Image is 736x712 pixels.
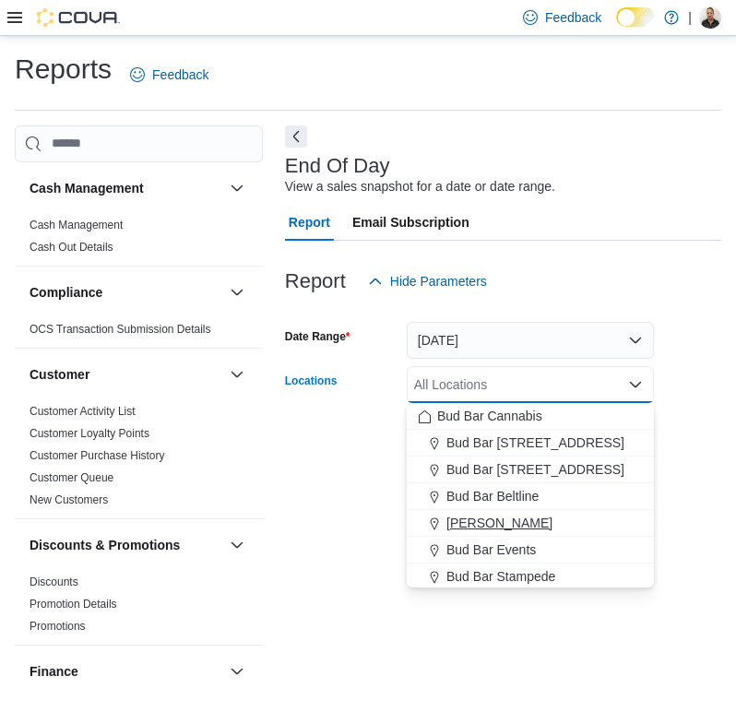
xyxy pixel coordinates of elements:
h3: Compliance [30,283,102,302]
a: Customer Purchase History [30,449,165,462]
button: Compliance [226,281,248,303]
input: Dark Mode [616,7,655,27]
div: Cash Management [15,214,263,266]
a: Cash Out Details [30,241,113,254]
button: Bud Bar Cannabis [407,403,654,430]
a: OCS Transaction Submission Details [30,323,211,336]
span: Cash Out Details [30,240,113,255]
button: [DATE] [407,322,654,359]
button: Bud Bar [STREET_ADDRESS] [407,457,654,483]
span: Customer Activity List [30,404,136,419]
div: Choose from the following options [407,403,654,590]
a: Customer Loyalty Points [30,427,149,440]
span: Bud Bar Events [446,540,536,559]
h3: Discounts & Promotions [30,536,180,554]
span: Discounts [30,575,78,589]
span: Report [289,204,330,241]
h3: Finance [30,662,78,681]
button: Hide Parameters [361,263,494,300]
span: Promotions [30,619,86,634]
span: Bud Bar [STREET_ADDRESS] [446,433,624,452]
a: Cash Management [30,219,123,231]
button: Bud Bar Beltline [407,483,654,510]
span: Hide Parameters [390,272,487,291]
label: Date Range [285,329,350,344]
span: Promotion Details [30,597,117,611]
span: Bud Bar Beltline [446,487,539,505]
span: Feedback [152,65,208,84]
button: [PERSON_NAME] [407,510,654,537]
a: Feedback [123,56,216,93]
button: Close list of options [628,377,643,392]
button: Finance [30,662,222,681]
a: New Customers [30,493,108,506]
button: Discounts & Promotions [226,534,248,556]
button: Finance [226,660,248,682]
span: [PERSON_NAME] [446,514,552,532]
span: Feedback [545,8,601,27]
div: Stephanie M [699,6,721,29]
button: Next [285,125,307,148]
span: Customer Queue [30,470,113,485]
span: Bud Bar [STREET_ADDRESS] [446,460,624,479]
button: Compliance [30,283,222,302]
span: Cash Management [30,218,123,232]
button: Customer [30,365,222,384]
span: New Customers [30,492,108,507]
div: Compliance [15,318,263,348]
span: Customer Loyalty Points [30,426,149,441]
button: Customer [226,363,248,386]
span: Bud Bar Cannabis [437,407,542,425]
label: Locations [285,374,338,388]
h3: Cash Management [30,179,144,197]
span: Dark Mode [616,27,617,28]
h3: Report [285,270,346,292]
h3: Customer [30,365,89,384]
div: Discounts & Promotions [15,571,263,645]
div: Customer [15,400,263,518]
button: Bud Bar Events [407,537,654,564]
span: Customer Purchase History [30,448,165,463]
img: Cova [37,8,120,27]
h3: End Of Day [285,155,390,177]
span: OCS Transaction Submission Details [30,322,211,337]
button: Discounts & Promotions [30,536,222,554]
div: View a sales snapshot for a date or date range. [285,177,555,196]
p: | [688,6,692,29]
button: Cash Management [226,177,248,199]
a: Promotion Details [30,598,117,611]
a: Discounts [30,576,78,588]
a: Promotions [30,620,86,633]
button: Bud Bar Stampede [407,564,654,590]
a: Customer Queue [30,471,113,484]
button: Bud Bar [STREET_ADDRESS] [407,430,654,457]
span: Email Subscription [352,204,469,241]
button: Cash Management [30,179,222,197]
span: Bud Bar Stampede [446,567,555,586]
a: Customer Activity List [30,405,136,418]
h1: Reports [15,51,112,88]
